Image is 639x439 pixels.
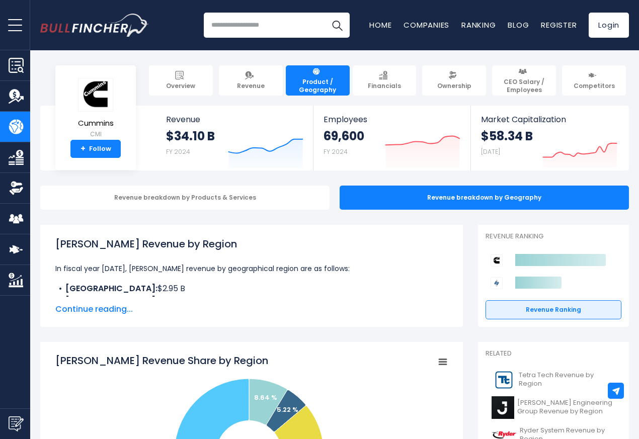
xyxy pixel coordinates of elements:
[486,300,621,319] a: Revenue Ranking
[497,78,551,94] span: CEO Salary / Employees
[519,371,615,388] span: Tetra Tech Revenue by Region
[237,82,265,90] span: Revenue
[541,20,577,30] a: Register
[562,65,626,96] a: Competitors
[166,82,195,90] span: Overview
[77,77,114,140] a: Cummins CMI
[340,186,629,210] div: Revenue breakdown by Geography
[55,283,448,295] li: $2.95 B
[55,295,448,307] li: $1.78 B
[481,115,618,124] span: Market Capitalization
[55,303,448,315] span: Continue reading...
[589,13,629,38] a: Login
[9,181,24,196] img: Ownership
[368,82,401,90] span: Financials
[286,65,350,96] a: Product / Geography
[78,119,114,128] span: Cummins
[324,128,364,144] strong: 69,600
[324,115,460,124] span: Employees
[517,399,615,416] span: [PERSON_NAME] Engineering Group Revenue by Region
[486,232,621,241] p: Revenue Ranking
[486,366,621,394] a: Tetra Tech Revenue by Region
[422,65,486,96] a: Ownership
[369,20,391,30] a: Home
[404,20,449,30] a: Companies
[437,82,471,90] span: Ownership
[149,65,213,96] a: Overview
[166,128,215,144] strong: $34.10 B
[325,13,350,38] button: Search
[55,262,448,275] p: In fiscal year [DATE], [PERSON_NAME] revenue by geographical region are as follows:
[461,20,496,30] a: Ranking
[313,106,470,170] a: Employees 69,600 FY 2024
[290,78,345,94] span: Product / Geography
[65,283,157,294] b: [GEOGRAPHIC_DATA]:
[156,106,313,170] a: Revenue $34.10 B FY 2024
[508,20,529,30] a: Blog
[481,128,533,144] strong: $58.34 B
[65,295,157,306] b: [GEOGRAPHIC_DATA]:
[55,236,448,251] h1: [PERSON_NAME] Revenue by Region
[70,140,121,158] a: +Follow
[277,405,298,414] text: 5.22 %
[486,394,621,421] a: [PERSON_NAME] Engineering Group Revenue by Region
[486,349,621,358] p: Related
[324,147,348,156] small: FY 2024
[219,65,283,96] a: Revenue
[40,14,149,37] img: Bullfincher logo
[166,147,190,156] small: FY 2024
[492,396,514,419] img: J logo
[481,147,500,156] small: [DATE]
[574,82,615,90] span: Competitors
[55,354,268,368] tspan: [PERSON_NAME] Revenue Share by Region
[492,369,516,391] img: TTEK logo
[491,277,503,289] img: Emerson Electric Co. competitors logo
[78,130,114,139] small: CMI
[492,65,556,96] a: CEO Salary / Employees
[81,144,86,153] strong: +
[40,14,148,37] a: Go to homepage
[254,393,277,402] text: 8.64 %
[491,254,503,267] img: Cummins competitors logo
[166,115,303,124] span: Revenue
[353,65,417,96] a: Financials
[40,186,330,210] div: Revenue breakdown by Products & Services
[471,106,628,170] a: Market Capitalization $58.34 B [DATE]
